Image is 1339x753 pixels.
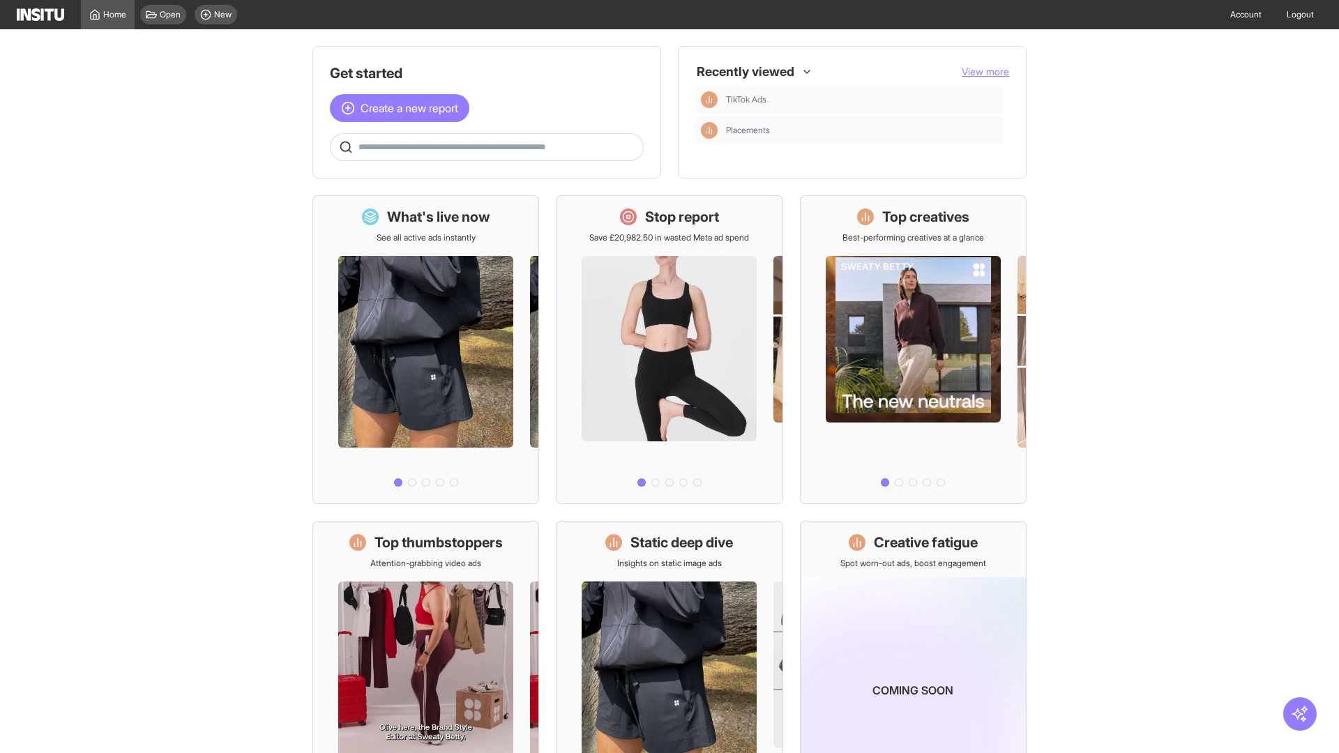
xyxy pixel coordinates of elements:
[214,9,232,20] span: New
[882,207,969,227] h1: Top creatives
[312,195,539,504] a: What's live nowSee all active ads instantly
[701,91,718,108] div: Insights
[800,195,1027,504] a: Top creativesBest-performing creatives at a glance
[375,533,503,552] h1: Top thumbstoppers
[330,63,644,83] h1: Get started
[726,94,766,105] span: TikTok Ads
[103,9,126,20] span: Home
[330,94,469,122] button: Create a new report
[701,122,718,139] div: Insights
[160,9,181,20] span: Open
[361,100,458,116] span: Create a new report
[556,195,782,504] a: Stop reportSave £20,982.50 in wasted Meta ad spend
[726,94,998,105] span: TikTok Ads
[726,125,770,136] span: Placements
[377,232,476,243] p: See all active ads instantly
[842,232,984,243] p: Best-performing creatives at a glance
[589,232,749,243] p: Save £20,982.50 in wasted Meta ad spend
[962,65,1009,79] button: View more
[630,533,733,552] h1: Static deep dive
[962,66,1009,77] span: View more
[17,8,64,21] img: Logo
[370,558,481,569] p: Attention-grabbing video ads
[645,207,719,227] h1: Stop report
[726,125,998,136] span: Placements
[617,558,722,569] p: Insights on static image ads
[387,207,490,227] h1: What's live now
